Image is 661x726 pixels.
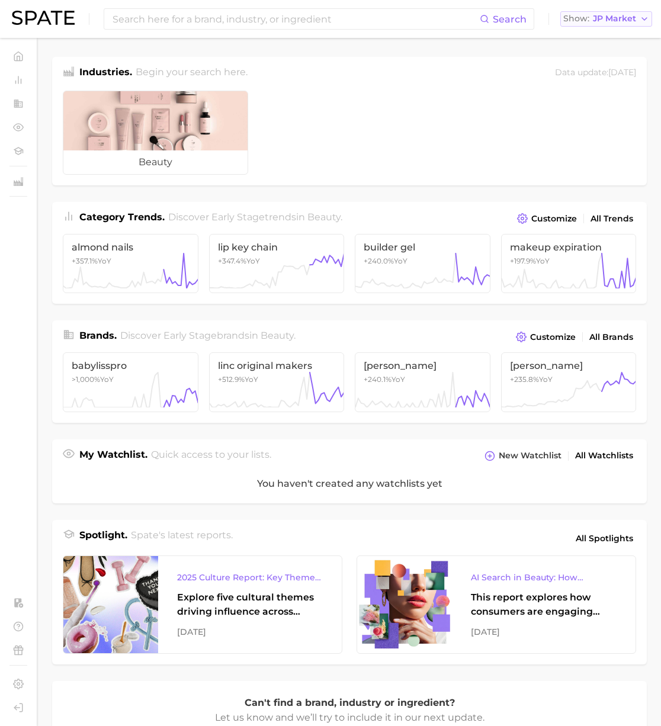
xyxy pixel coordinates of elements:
span: JP Market [593,15,636,22]
a: [PERSON_NAME]+235.8%YoY [501,352,637,412]
span: Category Trends . [79,211,165,223]
span: Show [563,15,589,22]
a: All Watchlists [572,448,636,464]
span: >1,000% [72,375,100,384]
div: [DATE] [177,625,323,639]
span: [PERSON_NAME] [364,360,482,371]
span: +512.9% YoY [218,375,258,384]
a: All Spotlights [573,528,636,548]
img: SPATE [12,11,75,25]
h2: Quick access to your lists. [151,448,271,464]
span: beauty [261,330,294,341]
div: Data update: [DATE] [555,65,636,81]
span: All Spotlights [576,531,633,545]
button: New Watchlist [482,448,564,464]
span: New Watchlist [499,451,561,461]
div: This report explores how consumers are engaging with AI-powered search tools — and what it means ... [471,590,617,619]
div: 2025 Culture Report: Key Themes That Are Shaping Consumer Demand [177,570,323,584]
span: +347.4% YoY [218,256,260,265]
input: Search here for a brand, industry, or ingredient [111,9,480,29]
span: +235.8% YoY [510,375,553,384]
h2: Spate's latest reports. [131,528,233,548]
div: [DATE] [471,625,617,639]
span: builder gel [364,242,482,253]
a: lip key chain+347.4%YoY [209,234,345,293]
a: 2025 Culture Report: Key Themes That Are Shaping Consumer DemandExplore five cultural themes driv... [63,555,342,654]
a: All Brands [586,329,636,345]
span: almond nails [72,242,190,253]
span: [PERSON_NAME] [510,360,628,371]
span: Search [493,14,527,25]
span: Customize [531,214,577,224]
span: +197.9% YoY [510,256,550,265]
span: YoY [72,375,114,384]
div: AI Search in Beauty: How Consumers Are Using ChatGPT vs. Google Search [471,570,617,584]
span: babylisspro [72,360,190,371]
p: Let us know and we’ll try to include it in our next update. [213,710,486,725]
span: lip key chain [218,242,336,253]
button: ShowJP Market [560,11,652,27]
span: linc original makers [218,360,336,371]
span: All Brands [589,332,633,342]
a: All Trends [588,211,636,227]
button: Customize [514,210,580,227]
a: [PERSON_NAME]+240.1%YoY [355,352,490,412]
span: All Trends [591,214,633,224]
span: +240.1% YoY [364,375,405,384]
a: AI Search in Beauty: How Consumers Are Using ChatGPT vs. Google SearchThis report explores how co... [357,555,636,654]
a: babylisspro>1,000%YoY [63,352,198,412]
a: Log out. Currently logged in with e-mail yumi.toki@spate.nyc. [9,699,27,717]
h2: Begin your search here. [136,65,248,81]
span: All Watchlists [575,451,633,461]
a: linc original makers+512.9%YoY [209,352,345,412]
span: Discover Early Stage trends in . [168,211,342,223]
div: Explore five cultural themes driving influence across beauty, food, and pop culture. [177,590,323,619]
button: Customize [513,329,579,345]
span: Brands . [79,330,117,341]
h1: My Watchlist. [79,448,147,464]
span: Customize [530,332,576,342]
span: +357.1% YoY [72,256,111,265]
span: beauty [63,150,248,174]
a: makeup expiration+197.9%YoY [501,234,637,293]
a: almond nails+357.1%YoY [63,234,198,293]
h1: Industries. [79,65,132,81]
span: +240.0% YoY [364,256,407,265]
span: Discover Early Stage brands in . [120,330,296,341]
span: makeup expiration [510,242,628,253]
div: You haven't created any watchlists yet [52,464,647,503]
span: beauty [307,211,341,223]
a: builder gel+240.0%YoY [355,234,490,293]
a: beauty [63,91,248,175]
p: Can't find a brand, industry or ingredient? [213,695,486,711]
h1: Spotlight. [79,528,127,548]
